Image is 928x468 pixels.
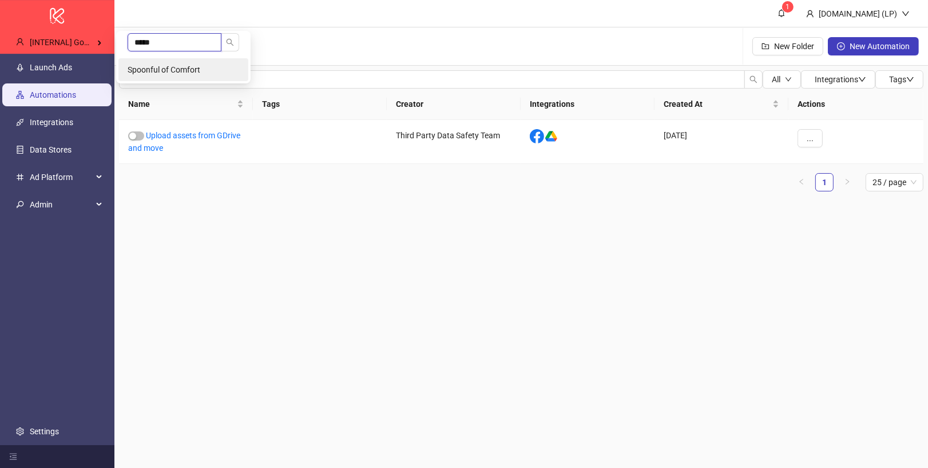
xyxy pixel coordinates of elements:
span: menu-fold [9,453,17,461]
span: folder-add [762,42,770,50]
span: right [844,178,851,185]
button: New Folder [752,37,823,55]
th: Creator [387,89,521,120]
button: right [838,173,856,191]
span: Spoonful of Comfort [128,65,200,74]
th: Created At [655,89,788,120]
li: 1 [815,173,834,191]
span: down [906,75,914,83]
span: left [798,178,805,185]
a: Automations [30,90,76,99]
span: bell [778,9,786,17]
span: Admin [30,193,93,216]
div: Third Party Data Safety Team [387,120,521,164]
th: Name [119,89,253,120]
span: down [785,76,792,83]
span: down [858,75,866,83]
a: Settings [30,427,59,436]
span: Ad Platform [30,166,93,189]
button: Tagsdown [875,70,923,89]
a: Data Stores [30,145,72,154]
button: Integrationsdown [801,70,875,89]
th: Integrations [521,89,655,120]
button: New Automation [828,37,919,55]
a: Upload assets from GDrive and move [128,131,240,153]
button: Alldown [763,70,801,89]
span: Integrations [815,75,866,84]
span: New Automation [850,42,910,51]
span: user [16,38,24,46]
div: [DATE] [655,120,788,164]
span: All [772,75,780,84]
span: number [16,173,24,181]
li: Next Page [838,173,856,191]
span: plus-circle [837,42,845,50]
a: Launch Ads [30,63,72,72]
span: Created At [664,98,770,110]
span: 25 / page [873,174,917,191]
span: search [749,75,758,83]
div: Page Size [866,173,923,191]
span: Name [128,98,235,110]
a: Integrations [30,118,73,127]
span: Tags [889,75,914,84]
th: Tags [253,89,387,120]
span: user [806,10,814,18]
li: Previous Page [792,173,811,191]
a: 1 [816,174,833,191]
span: key [16,201,24,209]
button: left [792,173,811,191]
th: Actions [788,89,923,120]
span: search [226,38,234,46]
div: [DOMAIN_NAME] (LP) [814,7,902,20]
span: 1 [786,3,790,11]
span: down [902,10,910,18]
button: ... [798,129,823,147]
span: ... [807,134,814,143]
span: New Folder [774,42,814,51]
span: [INTERNAL] Google Integration [30,38,140,47]
sup: 1 [782,1,794,13]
